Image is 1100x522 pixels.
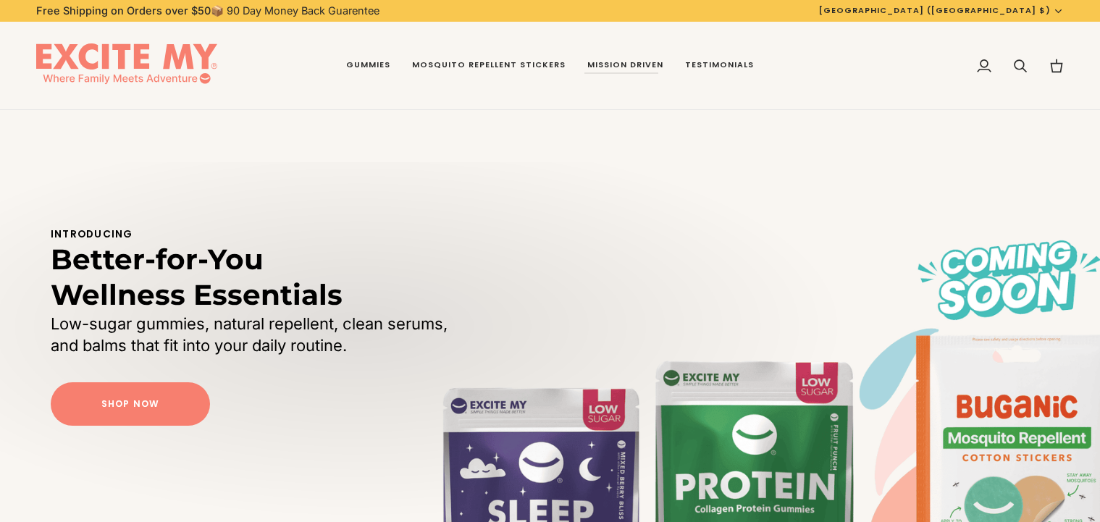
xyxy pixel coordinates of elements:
[808,4,1075,17] button: [GEOGRAPHIC_DATA] ([GEOGRAPHIC_DATA] $)
[51,382,210,426] a: Shop Now
[412,59,566,71] span: Mosquito Repellent Stickers
[401,22,576,110] a: Mosquito Repellent Stickers
[685,59,754,71] span: Testimonials
[587,59,663,71] span: Mission Driven
[36,3,379,19] p: 📦 90 Day Money Back Guarentee
[36,43,217,88] img: EXCITE MY®
[346,59,390,71] span: Gummies
[576,22,674,110] a: Mission Driven
[36,4,211,17] strong: Free Shipping on Orders over $50
[674,22,765,110] a: Testimonials
[335,22,401,110] a: Gummies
